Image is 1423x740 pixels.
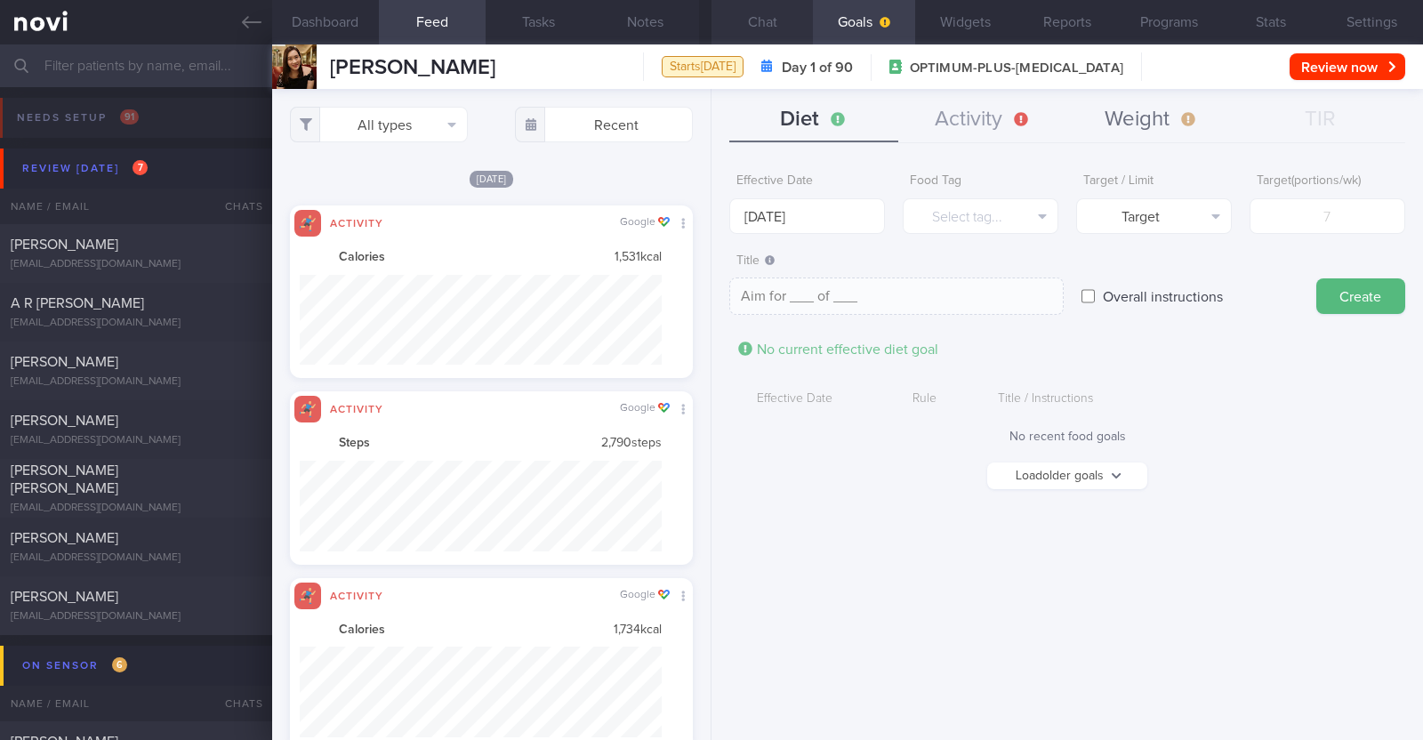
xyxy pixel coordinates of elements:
button: Activity [898,98,1067,142]
div: Chats [201,189,272,224]
div: Activity [321,587,392,602]
span: 6 [112,657,127,672]
div: Rule [859,382,989,416]
div: [EMAIL_ADDRESS][DOMAIN_NAME] [11,317,261,330]
div: On sensor [18,654,132,678]
strong: Day 1 of 90 [782,59,853,76]
span: [PERSON_NAME] [11,355,118,369]
div: [EMAIL_ADDRESS][DOMAIN_NAME] [11,258,261,271]
div: Activity [321,214,392,229]
strong: Calories [339,250,385,266]
button: Weight [1067,98,1236,142]
input: Select... [729,198,885,234]
div: No recent food goals [729,430,1405,446]
div: Google [620,589,670,602]
label: Target / Limit [1083,173,1225,189]
span: [DATE] [470,171,514,188]
span: 91 [120,109,139,125]
div: [EMAIL_ADDRESS][DOMAIN_NAME] [11,502,261,515]
span: 1,734 kcal [614,623,662,639]
div: Google [620,402,670,415]
label: Food Tag [910,173,1051,189]
span: 7 [133,160,148,175]
span: [PERSON_NAME] [11,237,118,252]
div: Title / Instructions [989,382,1343,416]
div: [EMAIL_ADDRESS][DOMAIN_NAME] [11,610,261,623]
span: [PERSON_NAME] [11,414,118,428]
div: Activity [321,400,392,415]
button: Target [1076,198,1232,234]
div: Chats [201,686,272,721]
label: Overall instructions [1094,278,1232,314]
span: [PERSON_NAME] [330,57,495,78]
div: Needs setup [12,106,143,130]
span: 2,790 steps [601,436,662,452]
input: 7 [1250,198,1405,234]
div: Effective Date [729,382,859,416]
strong: Steps [339,436,370,452]
div: [EMAIL_ADDRESS][DOMAIN_NAME] [11,551,261,565]
label: Target ( portions/wk ) [1257,173,1398,189]
label: Effective Date [736,173,878,189]
button: Select tag... [903,198,1058,234]
div: [EMAIL_ADDRESS][DOMAIN_NAME] [11,434,261,447]
div: [EMAIL_ADDRESS][DOMAIN_NAME] [11,375,261,389]
button: Create [1316,278,1405,314]
span: [PERSON_NAME] [11,590,118,604]
span: Title [736,254,775,267]
button: Loadolder goals [987,462,1147,489]
span: [PERSON_NAME] [PERSON_NAME] [11,463,118,495]
span: 1,531 kcal [615,250,662,266]
div: Review [DATE] [18,157,152,181]
span: A R [PERSON_NAME] [11,296,144,310]
span: OPTIMUM-PLUS-[MEDICAL_DATA] [910,60,1123,77]
strong: Calories [339,623,385,639]
span: [PERSON_NAME] [11,531,118,545]
button: Diet [729,98,898,142]
div: Google [620,216,670,229]
div: No current effective diet goal [729,336,947,363]
button: All types [290,107,468,142]
button: Review now [1290,53,1405,80]
div: Starts [DATE] [662,56,744,78]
